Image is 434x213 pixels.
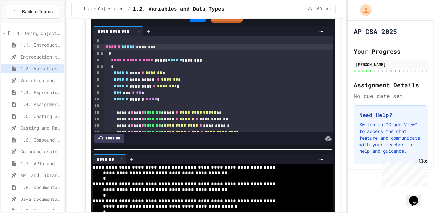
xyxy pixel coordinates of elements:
[406,187,427,206] iframe: chat widget
[20,53,62,60] span: Introduction to Algorithms, Programming, and Compilers
[20,89,62,96] span: 1.3. Expressions and Output [New]
[359,111,422,119] h3: Need Help?
[20,136,62,143] span: 1.6. Compound Assignment Operators
[354,47,428,56] h2: Your Progress
[356,61,426,67] div: [PERSON_NAME]
[314,7,325,12] span: 60
[20,65,62,72] span: 1.2. Variables and Data Types
[17,30,62,37] span: 1. Using Objects and Methods
[6,5,59,19] button: Back to Teams
[20,160,62,167] span: 1.7. APIs and Libraries
[325,7,333,12] span: min
[20,124,62,131] span: Casting and Ranges of variables - Quiz
[379,158,427,186] iframe: chat widget
[20,172,62,179] span: API and Libraries - Topic 1.7
[354,27,397,36] h1: AP CSA 2025
[354,80,428,90] h2: Assignment Details
[20,113,62,120] span: 1.5. Casting and Ranges of Values
[3,3,45,42] div: Chat with us now!Close
[133,5,224,13] span: 1.2. Variables and Data Types
[20,41,62,48] span: 1.1. Introduction to Algorithms, Programming, and Compilers
[77,7,125,12] span: 1. Using Objects and Methods
[20,196,62,202] span: Java Documentation with Comments - Topic 1.8
[354,92,428,100] div: No due date set
[20,148,62,155] span: Compound assignment operators - Quiz
[104,36,334,156] div: To enrich screen reader interactions, please activate Accessibility in Grammarly extension settings
[22,8,53,15] span: Back to Teams
[20,184,62,191] span: 1.8. Documentation with Comments and Preconditions
[20,77,62,84] span: Variables and Data Types - Quiz
[353,3,373,18] div: My Account
[20,101,62,108] span: 1.4. Assignment and Input
[359,121,422,154] p: Switch to "Grade View" to access the chat feature and communicate with your teacher for help and ...
[128,7,130,12] span: /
